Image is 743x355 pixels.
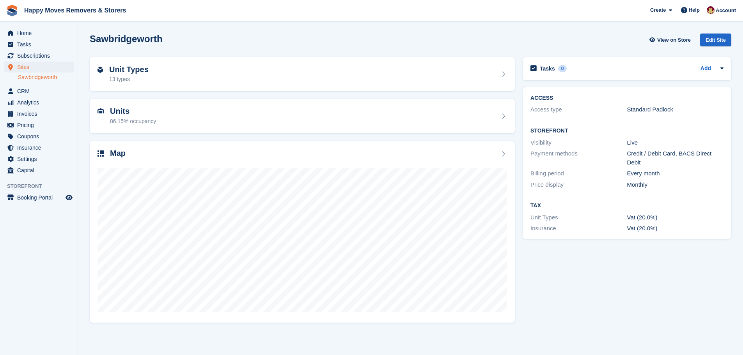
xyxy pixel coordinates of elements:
[558,65,567,72] div: 0
[4,62,74,72] a: menu
[4,50,74,61] a: menu
[627,224,723,233] div: Vat (20.0%)
[700,64,711,73] a: Add
[4,165,74,176] a: menu
[530,224,627,233] div: Insurance
[64,193,74,202] a: Preview store
[707,6,715,14] img: Steven Fry
[657,36,691,44] span: View on Store
[17,86,64,97] span: CRM
[627,169,723,178] div: Every month
[530,180,627,189] div: Price display
[7,182,78,190] span: Storefront
[90,57,515,92] a: Unit Types 13 types
[98,150,104,157] img: map-icn-33ee37083ee616e46c38cad1a60f524a97daa1e2b2c8c0bc3eb3415660979fc1.svg
[4,154,74,164] a: menu
[627,149,723,167] div: Credit / Debit Card, BACS Direct Debit
[6,5,18,16] img: stora-icon-8386f47178a22dfd0bd8f6a31ec36ba5ce8667c1dd55bd0f319d3a0aa187defe.svg
[4,192,74,203] a: menu
[4,120,74,131] a: menu
[17,142,64,153] span: Insurance
[4,86,74,97] a: menu
[530,95,723,101] h2: ACCESS
[17,50,64,61] span: Subscriptions
[650,6,666,14] span: Create
[17,97,64,108] span: Analytics
[90,34,163,44] h2: Sawbridgeworth
[17,120,64,131] span: Pricing
[110,107,156,116] h2: Units
[530,213,627,222] div: Unit Types
[700,34,731,49] a: Edit Site
[17,165,64,176] span: Capital
[109,75,149,83] div: 13 types
[17,131,64,142] span: Coupons
[627,138,723,147] div: Live
[17,154,64,164] span: Settings
[540,65,555,72] h2: Tasks
[4,108,74,119] a: menu
[17,192,64,203] span: Booking Portal
[530,105,627,114] div: Access type
[17,62,64,72] span: Sites
[90,99,515,133] a: Units 86.15% occupancy
[17,39,64,50] span: Tasks
[648,34,694,46] a: View on Store
[627,105,723,114] div: Standard Padlock
[98,108,104,114] img: unit-icn-7be61d7bf1b0ce9d3e12c5938cc71ed9869f7b940bace4675aadf7bd6d80202e.svg
[4,28,74,39] a: menu
[98,67,103,73] img: unit-type-icn-2b2737a686de81e16bb02015468b77c625bbabd49415b5ef34ead5e3b44a266d.svg
[4,142,74,153] a: menu
[110,117,156,125] div: 86.15% occupancy
[17,28,64,39] span: Home
[716,7,736,14] span: Account
[530,203,723,209] h2: Tax
[110,149,126,158] h2: Map
[17,108,64,119] span: Invoices
[627,213,723,222] div: Vat (20.0%)
[530,169,627,178] div: Billing period
[4,39,74,50] a: menu
[18,74,74,81] a: Sawbridgeworth
[689,6,700,14] span: Help
[530,128,723,134] h2: Storefront
[530,149,627,167] div: Payment methods
[90,141,515,323] a: Map
[530,138,627,147] div: Visibility
[700,34,731,46] div: Edit Site
[627,180,723,189] div: Monthly
[4,131,74,142] a: menu
[4,97,74,108] a: menu
[109,65,149,74] h2: Unit Types
[21,4,129,17] a: Happy Moves Removers & Storers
